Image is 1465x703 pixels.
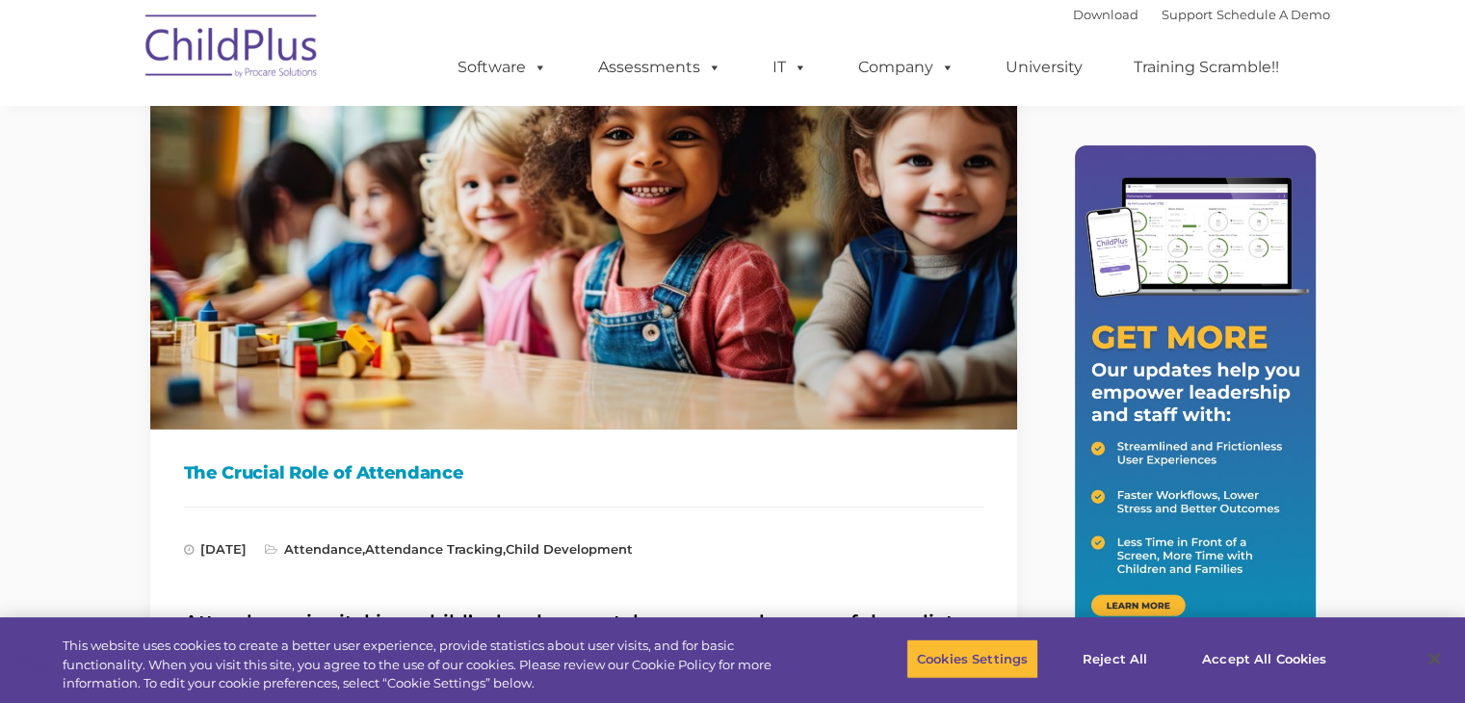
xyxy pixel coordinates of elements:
img: ChildPlus by Procare Solutions [136,1,328,97]
a: University [986,48,1102,87]
button: Close [1413,638,1455,680]
button: Accept All Cookies [1191,638,1337,679]
a: Company [839,48,974,87]
a: Schedule A Demo [1216,7,1330,22]
h1: The Crucial Role of Attendance [184,458,983,487]
span: [DATE] [184,541,247,557]
button: Reject All [1055,638,1175,679]
button: Cookies Settings [906,638,1038,679]
span: , , [265,541,633,557]
a: Attendance [284,541,362,557]
a: Download [1073,7,1138,22]
a: Child Development [506,541,633,557]
div: This website uses cookies to create a better user experience, provide statistics about user visit... [63,637,806,693]
a: IT [753,48,826,87]
a: Support [1162,7,1213,22]
font: | [1073,7,1330,22]
a: Attendance Tracking [365,541,503,557]
a: Software [438,48,566,87]
img: Get More - Our updates help you empower leadership and staff. [1075,145,1316,641]
a: Assessments [579,48,741,87]
a: Training Scramble!! [1114,48,1298,87]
